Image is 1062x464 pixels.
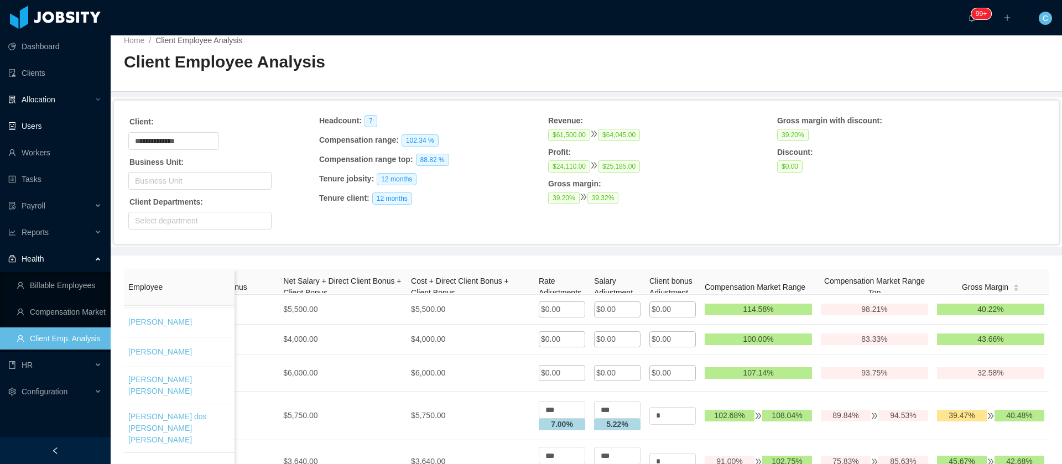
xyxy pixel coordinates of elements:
[971,8,991,19] sup: 211
[411,368,445,377] span: $6,000.00
[135,175,260,186] div: Business Unit
[714,410,745,421] span: 102.68%
[977,367,1003,379] span: 32.58%
[743,304,773,315] span: 114.58%
[541,368,560,377] span: $0.00
[777,148,813,157] strong: Discount :
[319,116,362,125] strong: Headcount :
[541,335,560,343] span: $0.00
[411,411,445,420] span: $5,750.00
[580,193,587,201] i: icon: double-right
[590,130,598,138] i: icon: double-right
[596,335,616,343] span: $0.00
[548,148,571,157] strong: Profit :
[319,155,413,164] strong: Compensation range top :
[596,305,616,314] span: $0.00
[8,361,16,369] i: icon: book
[1013,283,1019,290] div: Sort
[124,36,144,45] a: Home
[319,135,399,144] strong: Compensation range :
[861,304,887,315] span: 98.21%
[649,277,693,297] span: Client bonus Adjustment
[402,134,439,147] span: 102.34 %
[652,368,671,377] span: $0.00
[777,160,803,173] span: $0.00
[594,277,633,297] span: Salary Adjustment
[598,160,640,173] span: $25,185.00
[1003,14,1011,22] i: icon: plus
[551,420,573,429] strong: 7.00 %
[590,161,598,169] i: icon: double-right
[22,361,33,369] span: HR
[416,154,449,166] span: 88.82 %
[587,192,619,204] span: 39.32%
[1013,287,1019,290] i: icon: caret-down
[541,305,560,314] span: $0.00
[871,412,878,420] i: icon: double-right
[548,116,583,125] strong: Revenue :
[705,283,805,291] span: Compensation Market Range
[22,201,45,210] span: Payroll
[977,333,1003,345] span: 43.66%
[824,277,925,297] span: Compensation Market Range Top
[129,158,184,166] strong: Business Unit:
[596,368,616,377] span: $0.00
[743,333,773,345] span: 100.00%
[135,215,260,226] div: Select department
[128,375,192,395] a: [PERSON_NAME] [PERSON_NAME]
[861,333,887,345] span: 83.33%
[777,129,809,141] span: 39.20 %
[8,168,102,190] a: icon: profileTasks
[962,281,1008,293] span: Gross Margin
[8,202,16,210] i: icon: file-protect
[861,367,887,379] span: 93.75%
[8,62,102,84] a: icon: auditClients
[1006,410,1032,421] span: 40.48%
[372,192,412,205] span: 12 months
[283,335,317,343] span: $4,000.00
[319,174,374,183] strong: Tenure jobsity :
[283,368,317,377] span: $6,000.00
[128,347,192,356] a: [PERSON_NAME]
[17,301,102,323] a: icon: userCompensation Market
[8,228,16,236] i: icon: line-chart
[22,95,55,104] span: Allocation
[283,277,401,297] span: Net Salary + Direct Client Bonus + Client Bonus
[8,255,16,263] i: icon: medicine-box
[129,117,154,126] strong: Client:
[124,51,586,74] h2: Client Employee Analysis
[539,277,581,297] span: Rate Adjustments
[283,305,317,314] span: $5,500.00
[548,192,580,204] span: 39.20 %
[548,160,590,173] span: $24,110.00
[1013,283,1019,286] i: icon: caret-up
[155,36,242,45] a: Client Employee Analysis
[968,14,976,22] i: icon: bell
[17,274,102,296] a: icon: userBillable Employees
[8,388,16,395] i: icon: setting
[8,96,16,103] i: icon: solution
[777,116,882,125] strong: Gross margin with discount :
[949,410,975,421] span: 39.47%
[8,142,102,164] a: icon: userWorkers
[977,304,1003,315] span: 40.22%
[8,35,102,58] a: icon: pie-chartDashboard
[652,305,671,314] span: $0.00
[754,412,762,420] i: icon: double-right
[548,129,590,141] span: $61,500.00
[832,410,858,421] span: 89.84%
[743,367,773,379] span: 107.14%
[22,387,67,396] span: Configuration
[128,412,207,444] a: [PERSON_NAME] dos [PERSON_NAME] [PERSON_NAME]
[8,115,102,137] a: icon: robotUsers
[411,335,445,343] span: $4,000.00
[128,283,163,291] span: Employee
[22,254,44,263] span: Health
[149,36,151,45] span: /
[548,179,601,188] strong: Gross margin :
[319,194,369,202] strong: Tenure client :
[128,317,192,326] a: [PERSON_NAME]
[987,412,995,420] i: icon: double-right
[606,420,628,429] strong: 5.22 %
[377,173,417,185] span: 12 months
